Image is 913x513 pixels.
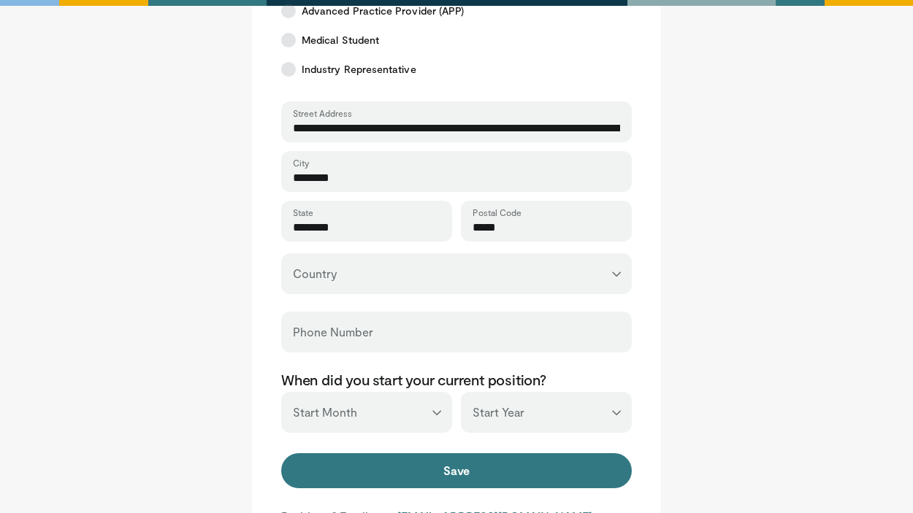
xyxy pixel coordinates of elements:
label: City [293,157,309,169]
button: Save [281,453,632,488]
label: Phone Number [293,317,373,347]
span: Advanced Practice Provider (APP) [302,4,464,18]
span: Medical Student [302,33,379,47]
span: Industry Representative [302,62,416,77]
label: State [293,207,313,218]
label: Postal Code [473,207,522,218]
label: Street Address [293,107,352,119]
p: When did you start your current position? [281,370,632,389]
